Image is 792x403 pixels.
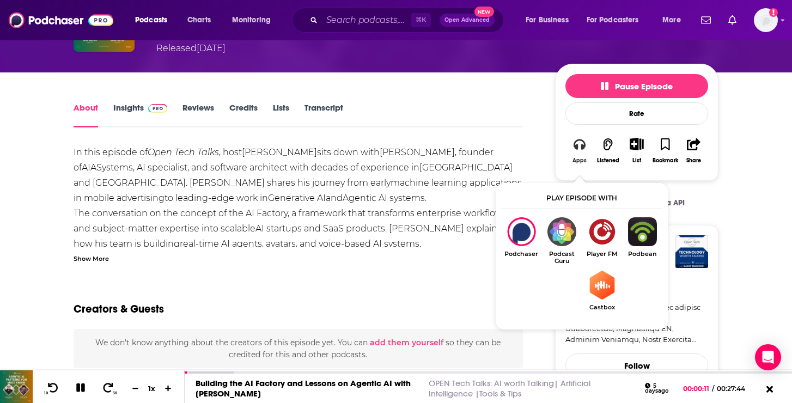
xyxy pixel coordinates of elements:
[156,42,226,55] div: Released [DATE]
[597,157,619,164] div: Listened
[135,13,167,28] span: Podcasts
[754,8,778,32] button: Show profile menu
[625,138,648,150] button: Show More Button
[541,251,582,265] span: Podcast Guru
[148,104,167,113] img: Podchaser Pro
[712,384,714,393] span: /
[632,157,641,164] div: List
[645,383,674,394] div: 5 days ago
[565,353,708,377] button: Follow
[273,102,289,127] a: Lists
[82,162,133,173] span: AIASystems
[697,11,715,29] a: Show notifications dropdown
[187,13,211,28] span: Charts
[754,8,778,32] img: User Profile
[302,8,514,33] div: Search podcasts, credits, & more...
[582,271,622,311] a: CastboxCastbox
[594,131,622,170] button: Listened
[44,391,48,395] span: 10
[501,188,662,209] div: Play episode with
[754,8,778,32] span: Logged in as systemsteam
[429,378,590,399] a: OPEN Tech Talks: AI worth Talking| Artificial Intelligence |Tools & Tips
[622,217,662,258] a: PodbeanPodbean
[653,157,678,164] div: Bookmark
[582,251,622,258] span: Player FM
[242,147,317,157] span: [PERSON_NAME]
[582,217,622,258] a: Player FMPlayer FM
[683,384,712,393] span: 00:00:11
[322,11,411,29] input: Search podcasts, credits, & more...
[582,304,622,311] span: Castbox
[42,382,63,395] button: 10
[601,81,673,91] span: Pause Episode
[501,217,541,258] div: Building the AI Factory and Lessons on Agentic AI with Maurice McCabe on Podchaser
[9,10,113,30] img: Podchaser - Follow, Share and Rate Podcasts
[180,11,217,29] a: Charts
[182,102,214,127] a: Reviews
[255,223,385,234] span: AI startups and SaaS products
[474,7,494,17] span: New
[380,147,455,157] span: [PERSON_NAME]
[224,11,285,29] button: open menu
[651,131,679,170] button: Bookmark
[148,147,219,157] em: Open Tech Talks
[113,391,117,395] span: 30
[714,384,756,393] span: 00:27:44
[565,131,594,170] button: Apps
[662,13,681,28] span: More
[580,11,655,29] button: open menu
[232,13,271,28] span: Monitoring
[127,11,181,29] button: open menu
[444,17,490,23] span: Open Advanced
[565,102,708,125] div: Rate
[769,8,778,17] svg: Add a profile image
[411,13,431,27] span: ⌘ K
[675,235,708,268] img: OPEN Tech Talks: AI worth Talking| Artificial Intelligence |Tools & Tips
[74,302,164,316] h2: Creators & Guests
[99,382,119,395] button: 30
[180,239,421,249] span: real-time AI agents, avatars, and voice-based AI systems.
[229,102,258,127] a: Credits
[95,338,501,359] span: We don't know anything about the creators of this episode yet . You can so they can be credited f...
[74,102,98,127] a: About
[143,384,161,393] div: 1 x
[623,131,651,170] div: Show More ButtonList
[587,13,639,28] span: For Podcasters
[343,193,425,203] span: Agentic AI systems
[724,11,741,29] a: Show notifications dropdown
[304,102,343,127] a: Transcript
[572,157,587,164] div: Apps
[755,344,781,370] div: Open Intercom Messenger
[113,102,167,127] a: InsightsPodchaser Pro
[196,378,411,399] a: Building the AI Factory and Lessons on Agentic AI with [PERSON_NAME]
[268,193,326,203] span: Generative AI
[518,11,582,29] button: open menu
[655,11,694,29] button: open menu
[680,131,708,170] button: Share
[526,13,569,28] span: For Business
[370,338,443,347] button: add them yourself
[686,157,701,164] div: Share
[622,251,662,258] span: Podbean
[541,217,582,265] a: Podcast GuruPodcast Guru
[501,251,541,258] span: Podchaser
[440,14,495,27] button: Open AdvancedNew
[565,74,708,98] button: Pause Episode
